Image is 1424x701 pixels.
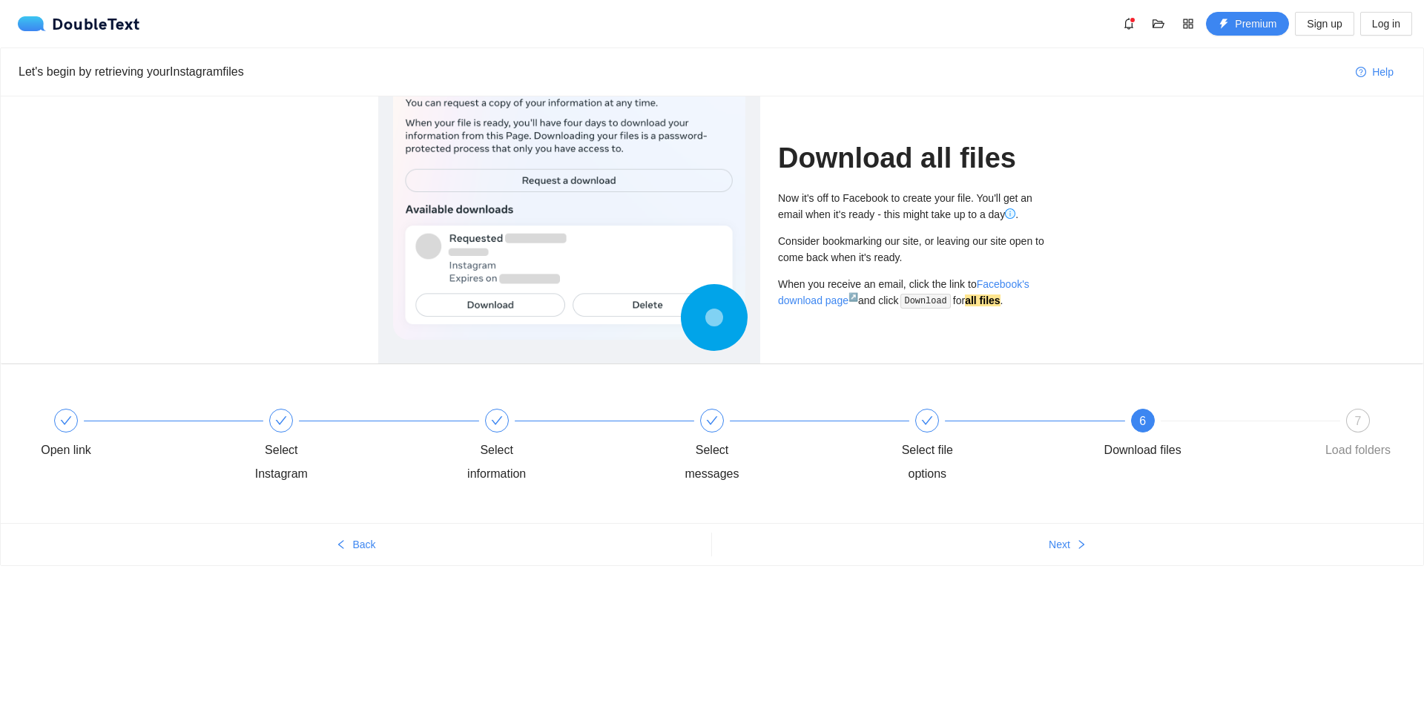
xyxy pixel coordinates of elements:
[352,536,375,553] span: Back
[454,438,540,486] div: Select information
[1372,64,1394,80] span: Help
[1295,12,1354,36] button: Sign up
[900,294,952,309] code: Download
[1307,16,1342,32] span: Sign up
[669,409,884,486] div: Select messages
[1147,18,1170,30] span: folder-open
[1176,12,1200,36] button: appstore
[454,409,669,486] div: Select information
[1360,12,1412,36] button: Log in
[1206,12,1289,36] button: thunderboltPremium
[1005,208,1015,219] span: info-circle
[1372,16,1400,32] span: Log in
[18,16,52,31] img: logo
[60,415,72,427] span: check
[778,278,1029,306] a: Facebook's download page↗
[23,409,238,462] div: Open link
[41,438,91,462] div: Open link
[1,533,711,556] button: leftBack
[1325,438,1391,462] div: Load folders
[706,415,718,427] span: check
[336,539,346,551] span: left
[1356,67,1366,79] span: question-circle
[1104,438,1181,462] div: Download files
[1315,409,1401,462] div: 7Load folders
[1355,415,1362,427] span: 7
[238,438,324,486] div: Select Instagram
[965,294,1000,306] strong: all files
[1344,60,1405,84] button: question-circleHelp
[19,62,1344,81] div: Let's begin by retrieving your Instagram files
[1117,12,1141,36] button: bell
[1235,16,1276,32] span: Premium
[18,16,140,31] div: DoubleText
[921,415,933,427] span: check
[1177,18,1199,30] span: appstore
[1219,19,1229,30] span: thunderbolt
[778,190,1046,223] div: Now it's off to Facebook to create your file. You'll get an email when it's ready - this might ta...
[778,276,1046,309] div: When you receive an email, click the link to and click for .
[1147,12,1170,36] button: folder-open
[884,409,1099,486] div: Select file options
[275,415,287,427] span: check
[238,409,453,486] div: Select Instagram
[1076,539,1087,551] span: right
[848,292,858,301] sup: ↗
[669,438,755,486] div: Select messages
[1118,18,1140,30] span: bell
[778,141,1046,176] h1: Download all files
[884,438,970,486] div: Select file options
[1100,409,1315,462] div: 6Download files
[778,233,1046,266] div: Consider bookmarking our site, or leaving our site open to come back when it's ready.
[1049,536,1070,553] span: Next
[712,533,1423,556] button: Nextright
[1139,415,1146,427] span: 6
[491,415,503,427] span: check
[18,16,140,31] a: logoDoubleText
